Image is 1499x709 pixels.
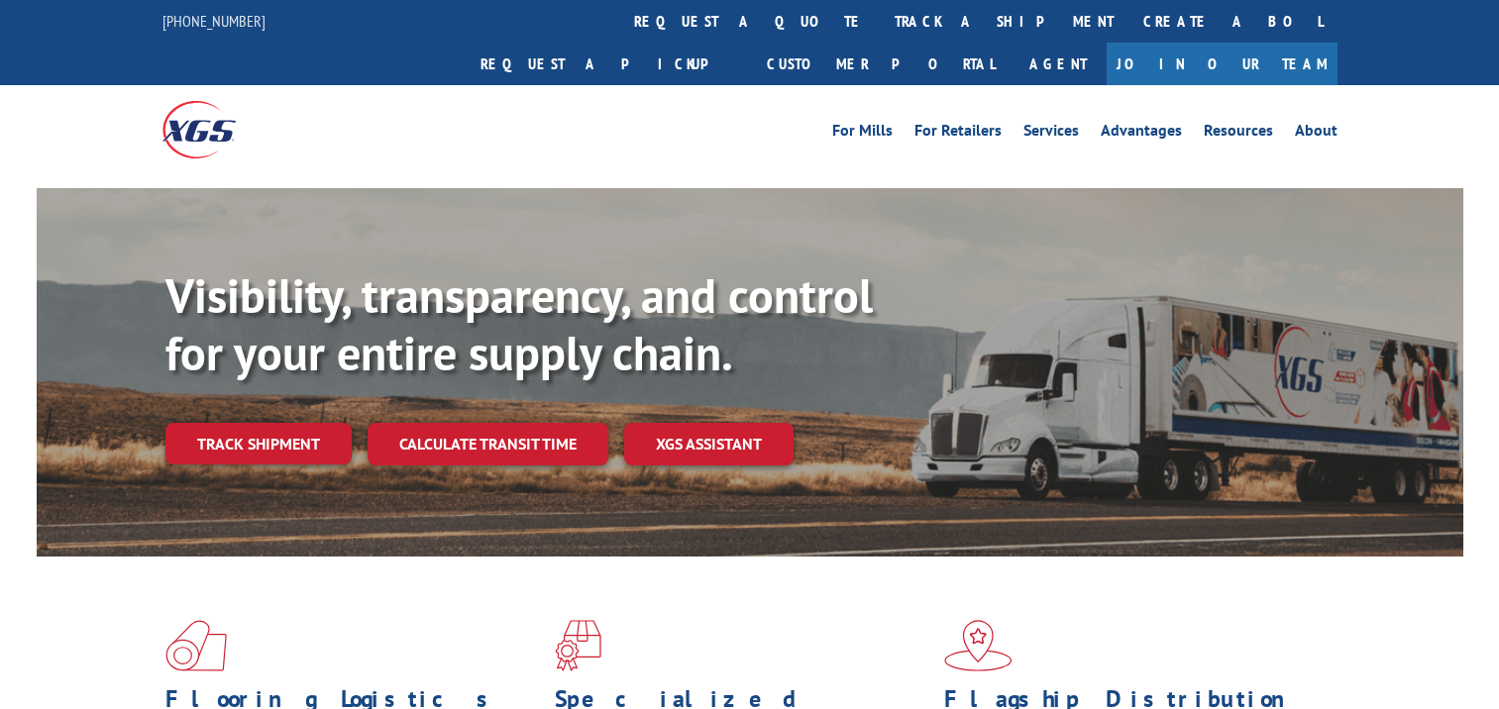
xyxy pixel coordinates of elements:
[832,123,893,145] a: For Mills
[162,11,266,31] a: [PHONE_NUMBER]
[368,423,608,465] a: Calculate transit time
[1101,123,1182,145] a: Advantages
[466,43,752,85] a: Request a pickup
[1010,43,1107,85] a: Agent
[944,620,1013,671] img: xgs-icon-flagship-distribution-model-red
[752,43,1010,85] a: Customer Portal
[1295,123,1338,145] a: About
[1107,43,1338,85] a: Join Our Team
[165,620,227,671] img: xgs-icon-total-supply-chain-intelligence-red
[1023,123,1079,145] a: Services
[165,264,873,383] b: Visibility, transparency, and control for your entire supply chain.
[914,123,1002,145] a: For Retailers
[165,423,352,464] a: Track shipment
[555,620,601,671] img: xgs-icon-focused-on-flooring-red
[1204,123,1273,145] a: Resources
[624,423,794,465] a: XGS ASSISTANT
